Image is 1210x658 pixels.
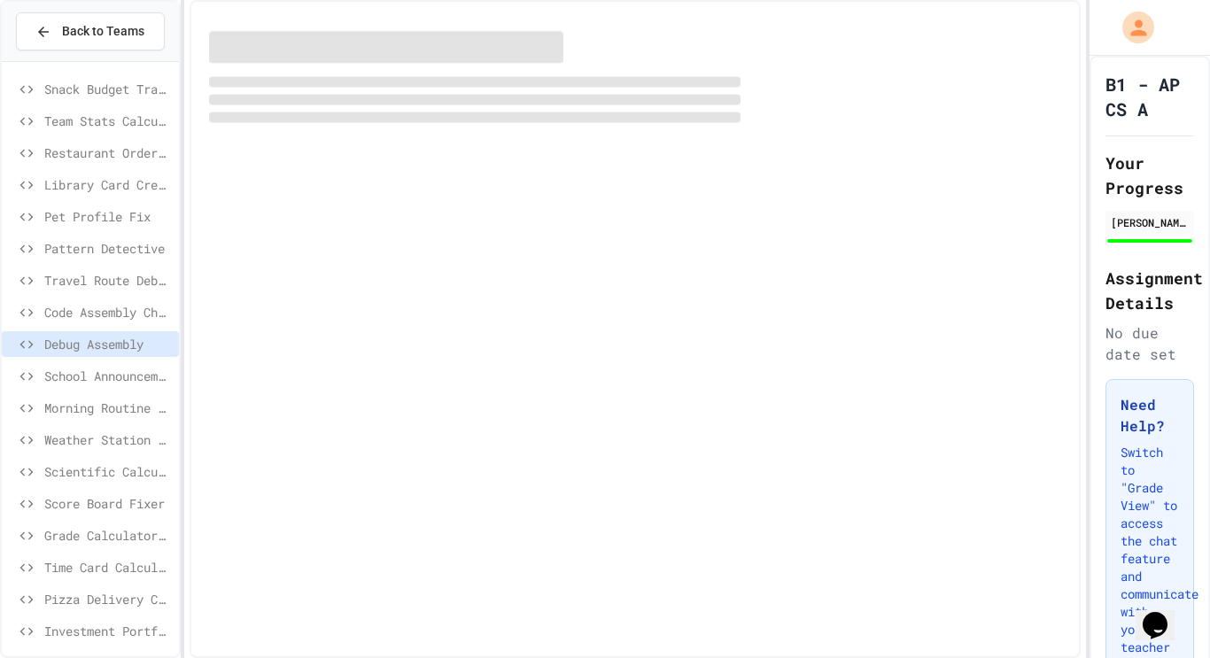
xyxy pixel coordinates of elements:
iframe: chat widget [1136,587,1192,640]
div: My Account [1104,7,1159,48]
span: Pattern Detective [44,239,172,258]
h2: Your Progress [1105,151,1194,200]
h2: Assignment Details [1105,266,1194,315]
div: No due date set [1105,322,1194,365]
span: Investment Portfolio Tracker [44,622,172,640]
span: Pizza Delivery Calculator [44,590,172,608]
span: Score Board Fixer [44,494,172,513]
span: Grade Calculator Pro [44,526,172,545]
span: Time Card Calculator [44,558,172,577]
span: Team Stats Calculator [44,112,172,130]
span: Pet Profile Fix [44,207,172,226]
span: Debug Assembly [44,335,172,353]
div: [PERSON_NAME] [1111,214,1189,230]
h3: Need Help? [1121,394,1179,437]
span: Snack Budget Tracker [44,80,172,98]
span: Weather Station Debugger [44,430,172,449]
span: Code Assembly Challenge [44,303,172,321]
span: Library Card Creator [44,175,172,194]
span: School Announcements [44,367,172,385]
button: Back to Teams [16,12,165,50]
span: Morning Routine Fix [44,399,172,417]
h1: B1 - AP CS A [1105,72,1194,121]
span: Travel Route Debugger [44,271,172,290]
span: Back to Teams [62,22,144,41]
span: Scientific Calculator [44,462,172,481]
span: Restaurant Order System [44,143,172,162]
